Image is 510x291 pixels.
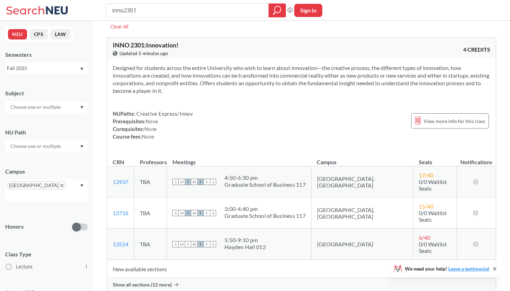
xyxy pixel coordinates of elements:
span: T [185,210,191,216]
span: 4 CREDITS [463,46,490,53]
div: Dropdown arrow [5,101,88,113]
svg: Dropdown arrow [80,68,84,70]
span: F [204,179,210,185]
td: [GEOGRAPHIC_DATA], [GEOGRAPHIC_DATA] [311,166,413,197]
span: W [191,179,197,185]
span: S [210,210,216,216]
span: None [142,133,154,140]
span: Show all sections (12 more) [113,282,172,288]
span: 6 / 40 [419,234,430,241]
svg: magnifying glass [273,6,281,15]
span: None [144,126,157,132]
span: W [191,210,197,216]
div: Hayden Hall 012 [224,244,266,250]
div: [GEOGRAPHIC_DATA]X to remove pillDropdown arrow [5,179,88,202]
span: S [172,241,179,247]
span: 0/0 Waitlist Seats [419,178,447,192]
a: 13716 [113,210,128,216]
div: Semesters [5,51,88,59]
span: Class Type [5,250,88,258]
span: Creative Express/Innov [135,111,193,117]
div: Graduate School of Business 117 [224,181,306,188]
span: 15 / 40 [419,203,433,210]
th: Campus [311,151,413,166]
span: F [204,241,210,247]
span: None [146,118,158,124]
span: T [185,179,191,185]
span: 1 [85,263,88,271]
div: NU Path [5,129,88,136]
div: Graduate School of Business 117 [224,212,306,219]
span: M [179,210,185,216]
svg: Dropdown arrow [80,184,84,187]
p: Honors [5,223,24,231]
td: [GEOGRAPHIC_DATA], [GEOGRAPHIC_DATA] [311,197,413,229]
span: T [185,241,191,247]
td: New available sections [107,260,457,278]
td: TBA [134,197,167,229]
svg: Dropdown arrow [80,106,84,109]
th: Notifications [457,151,496,166]
td: [GEOGRAPHIC_DATA] [311,229,413,260]
div: Fall 2025Dropdown arrow [5,63,88,74]
td: TBA [134,229,167,260]
button: NEU [8,29,27,39]
svg: X to remove pill [60,184,63,187]
span: We need your help! [405,266,489,271]
th: Meetings [167,151,312,166]
span: S [210,241,216,247]
div: Subject [5,89,88,97]
svg: Dropdown arrow [80,145,84,148]
th: Professors [134,151,167,166]
td: TBA [134,166,167,197]
div: Fall 2025 [7,64,79,72]
a: Leave a testimonial [448,266,489,272]
div: 4:50 - 6:30 pm [224,174,306,181]
span: S [172,179,179,185]
div: NUPaths: Prerequisites: Corequisites: Course fees: [113,110,193,140]
span: W [191,241,197,247]
span: F [204,210,210,216]
a: 13937 [113,178,128,185]
th: Seats [413,151,457,166]
span: 17 / 40 [419,172,433,178]
span: M [179,179,185,185]
button: CPS [30,29,48,39]
span: S [210,179,216,185]
span: M [179,241,185,247]
span: T [197,241,204,247]
div: CRN [113,158,124,166]
label: Lecture [6,262,88,271]
button: LAW [51,29,70,39]
span: S [172,210,179,216]
span: 0/0 Waitlist Seats [419,241,447,254]
span: Updated 5 minutes ago [119,50,168,57]
span: View more info for this class [424,117,485,125]
div: Clear All [107,21,132,32]
div: Dropdown arrow [5,140,88,152]
span: T [197,179,204,185]
div: magnifying glass [269,3,286,17]
span: INNO 2301 : Innovation! [113,41,178,49]
input: Choose one or multiple [7,103,65,111]
input: Class, professor, course number, "phrase" [111,5,264,16]
span: T [197,210,204,216]
input: Choose one or multiple [7,142,65,150]
div: 5:50 - 9:10 pm [224,237,266,244]
button: Sign In [294,4,322,17]
span: [GEOGRAPHIC_DATA]X to remove pill [7,181,66,189]
a: 13514 [113,241,128,247]
div: 3:00 - 4:40 pm [224,205,306,212]
section: Designed for students across the entire University who wish to learn about innovation—the creativ... [113,64,490,95]
div: Campus [5,168,88,175]
span: 0/0 Waitlist Seats [419,210,447,223]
